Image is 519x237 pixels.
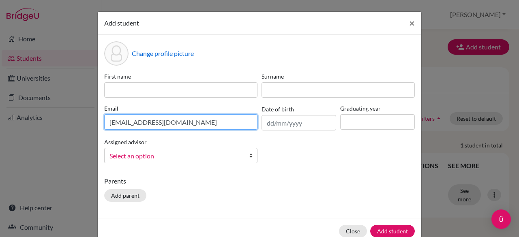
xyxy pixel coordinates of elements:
[104,41,129,66] div: Profile picture
[104,176,415,186] p: Parents
[104,19,139,27] span: Add student
[109,151,242,161] span: Select an option
[491,209,511,229] div: Open Intercom Messenger
[340,104,415,113] label: Graduating year
[409,17,415,29] span: ×
[104,72,257,81] label: First name
[104,104,257,113] label: Email
[104,189,146,202] button: Add parent
[262,72,415,81] label: Surname
[403,12,421,34] button: Close
[262,105,294,113] label: Date of birth
[104,138,147,146] label: Assigned advisor
[262,115,336,130] input: dd/mm/yyyy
